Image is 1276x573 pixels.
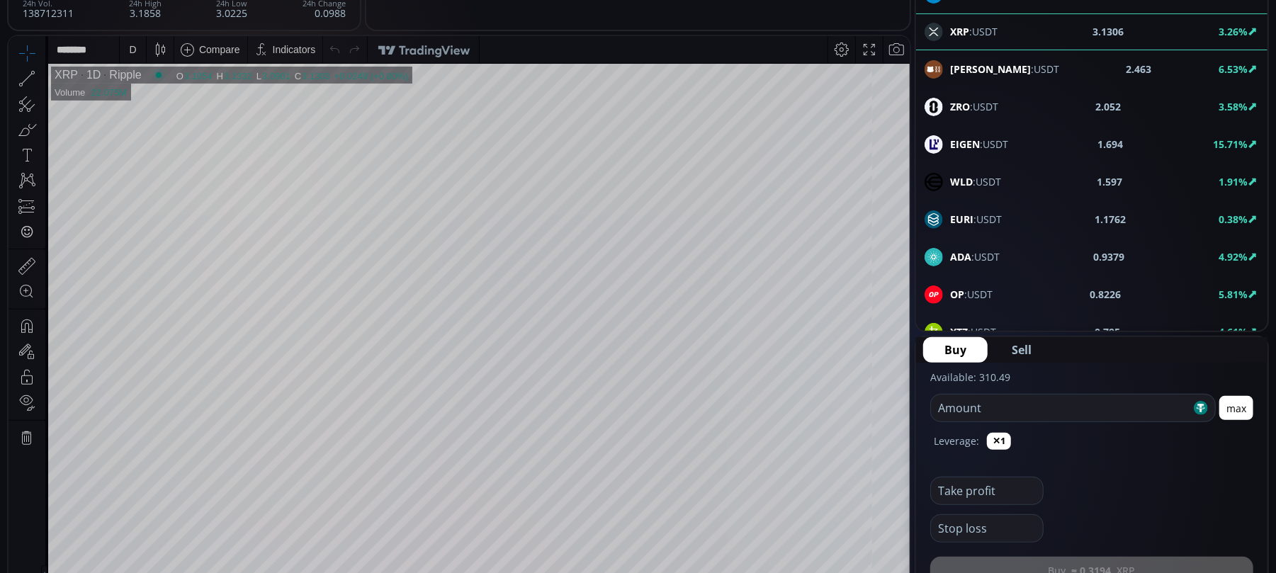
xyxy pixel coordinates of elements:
div: D [120,8,128,19]
b: [PERSON_NAME] [950,62,1031,76]
b: ADA [950,250,971,263]
b: 1.91% [1219,175,1248,188]
b: 0.795 [1095,324,1120,339]
button: Sell [990,337,1053,363]
span: :USDT [950,249,1000,264]
button: max [1219,396,1253,420]
b: EIGEN [950,137,980,151]
div: 22.075M [82,51,118,62]
b: 6.53% [1219,62,1248,76]
b: 4.61% [1219,325,1248,339]
b: 1.597 [1097,174,1123,189]
button: Buy [923,337,988,363]
div: 3.1054 [176,35,204,45]
b: 5.81% [1219,288,1248,301]
span: :USDT [950,137,1008,152]
span: :USDT [950,324,996,339]
div: 1D [69,33,92,45]
b: 4.92% [1219,250,1248,263]
div: 3.0901 [254,35,282,45]
span: :USDT [950,62,1059,76]
span: :USDT [950,212,1002,227]
div: O [168,35,176,45]
b: WLD [950,175,973,188]
b: ZRO [950,100,970,113]
b: OP [950,288,964,301]
div: 3.1303 [293,35,322,45]
b: XTZ [950,325,968,339]
b: 2.463 [1127,62,1152,76]
span: :USDT [950,174,1001,189]
div: XRP [46,33,69,45]
b: 1.1762 [1095,212,1126,227]
div: 3.1332 [215,35,244,45]
div: Market open [144,33,157,45]
label: Available: 310.49 [930,370,1010,384]
button: ✕1 [987,433,1011,450]
span: :USDT [950,99,998,114]
b: 0.38% [1219,212,1248,226]
div: Compare [191,8,232,19]
span: Buy [944,341,966,358]
label: Leverage: [934,433,979,448]
span: Sell [1012,341,1032,358]
div: Volume [46,51,77,62]
b: 0.8226 [1090,287,1122,302]
div: +0.0249 (+0.80%) [326,35,400,45]
div: C [286,35,293,45]
b: 1.694 [1098,137,1124,152]
b: 15.71% [1213,137,1248,151]
div: H [208,35,215,45]
b: 0.9379 [1094,249,1125,264]
div:  [13,189,24,203]
b: 2.052 [1096,99,1122,114]
b: EURI [950,212,973,226]
div: Indicators [264,8,307,19]
div: Hide Drawings Toolbar [33,529,39,548]
b: 3.58% [1219,100,1248,113]
div: Ripple [92,33,132,45]
div: L [248,35,254,45]
span: :USDT [950,287,993,302]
